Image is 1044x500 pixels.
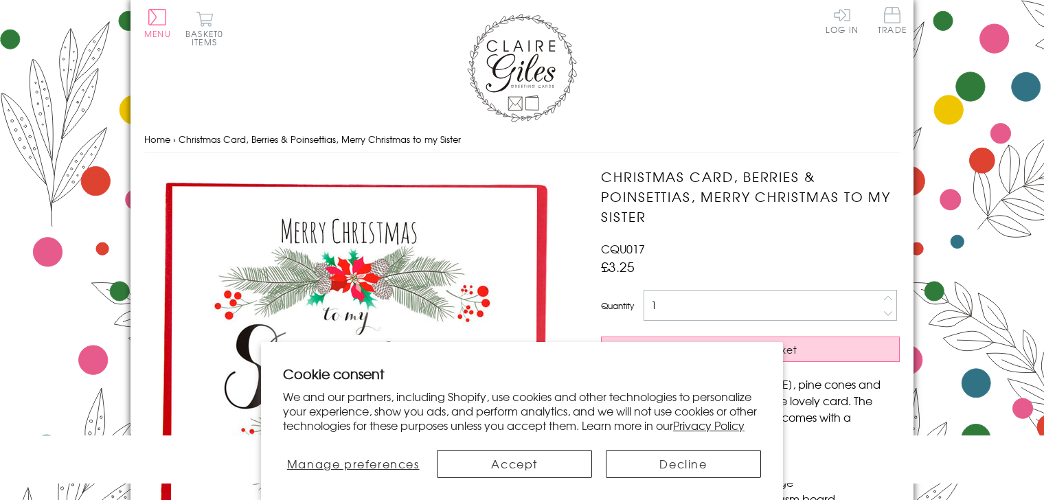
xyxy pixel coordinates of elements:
[437,450,592,478] button: Accept
[826,7,859,34] a: Log In
[185,11,223,46] button: Basket0 items
[283,450,423,478] button: Manage preferences
[601,299,634,312] label: Quantity
[287,455,420,472] span: Manage preferences
[601,240,645,257] span: CQU017
[673,417,745,433] a: Privacy Policy
[878,7,907,34] span: Trade
[467,14,577,122] img: Claire Giles Greetings Cards
[601,167,900,226] h1: Christmas Card, Berries & Poinsettias, Merry Christmas to my Sister
[144,27,171,40] span: Menu
[601,337,900,362] button: Add to Basket
[878,7,907,36] a: Trade
[179,133,461,146] span: Christmas Card, Berries & Poinsettias, Merry Christmas to my Sister
[144,9,171,38] button: Menu
[606,450,761,478] button: Decline
[283,389,761,432] p: We and our partners, including Shopify, use cookies and other technologies to personalize your ex...
[283,364,761,383] h2: Cookie consent
[173,133,176,146] span: ›
[192,27,223,48] span: 0 items
[601,257,635,276] span: £3.25
[144,126,900,154] nav: breadcrumbs
[144,133,170,146] a: Home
